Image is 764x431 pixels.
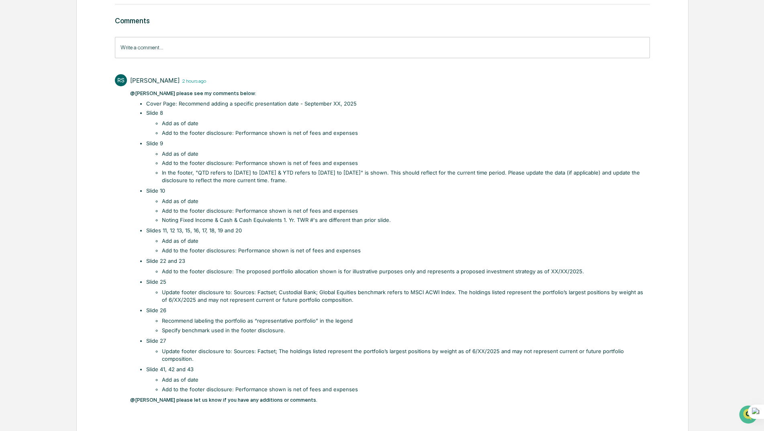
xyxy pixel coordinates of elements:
li: Add to the footer disclosure: Performance shown is net of fees and expenses [162,386,650,394]
div: Start new chat [27,61,132,69]
li: Slide 9 [146,140,650,185]
div: RS [115,74,127,86]
li: Slide 25 [146,278,650,304]
a: 🖐️Preclearance [5,98,55,112]
div: 🖐️ [8,102,14,108]
li: Noting Fixed Income & Cash & Cash Equivalents 1. Yr. TWR #'s are different than prior slide. [162,216,650,224]
a: 🗄️Attestations [55,98,103,112]
li: Add to the footer disclosure: Performance shown is net of fees and expenses [162,207,650,215]
li: Add as of date [162,376,650,384]
span: Preclearance [16,101,52,109]
time: Thursday, August 21, 2025 at 6:38:34 AM [180,77,206,84]
li: Add as of date [162,237,650,245]
li: Recommend labeling the portfolio as “representative portfolio” in the legend [162,317,650,325]
span: Pylon [80,136,97,142]
li: Slide 27 [146,337,650,363]
img: 1746055101610-c473b297-6a78-478c-a979-82029cc54cd1 [8,61,22,76]
li: Slide 10 [146,187,650,224]
a: Powered byPylon [57,136,97,142]
li: Add to the footer disclosure: Performance shown is net of fees and expenses [162,129,650,137]
div: 🗄️ [58,102,65,108]
a: 🔎Data Lookup [5,113,54,128]
span: @[PERSON_NAME] please let us know if you have any additions or comments. [130,397,317,403]
li: Add to the footer disclosure: The proposed portfolio allocation shown is for illustrative purpose... [162,268,650,276]
span: Data Lookup [16,116,51,124]
div: [PERSON_NAME] [130,77,180,84]
li: Slide 26 [146,307,650,334]
div: 🔎 [8,117,14,124]
li: Add to the footer disclosures: Performance shown is net of fees and expenses [162,247,650,255]
li: Slide 41, 42 and 43 [146,366,650,393]
li: In the footer, "QTD refers to [DATE] to [DATE] & YTD refers to [DATE] to [DATE]" is shown. This s... [162,169,650,185]
li: Specify benchmark used in the footer disclosure. [162,327,650,335]
span: Attestations [66,101,100,109]
li: Add as of date [162,120,650,128]
li: Update footer disclosure to: Sources: Factset; Custodial Bank; Global Equities benchmark refers t... [162,289,650,304]
li: Slide 8 [146,109,650,137]
iframe: Open customer support [738,405,760,426]
p: How can we help? [8,17,146,30]
span: @[PERSON_NAME] please see my comments below: [130,90,256,96]
li: Add as of date [162,197,650,205]
li: Slide 22 and 23 [146,257,650,276]
li: Add as of date [162,150,650,158]
li: Add to the footer disclosure: Performance shown is net of fees and expenses [162,159,650,167]
input: Clear [21,37,133,45]
li: Update footer disclosure to: Sources: Factset; The holdings listed represent the portfolio’s larg... [162,348,650,363]
button: Start new chat [137,64,146,73]
div: We're available if you need us! [27,69,102,76]
li: Slides 11, 12 13, 15, 16, 17, 18, 19 and 20 [146,227,650,254]
h3: Comments [115,16,650,25]
li: Cover Page: Recommend adding a specific presentation date - September XX, 2025 [146,100,650,108]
